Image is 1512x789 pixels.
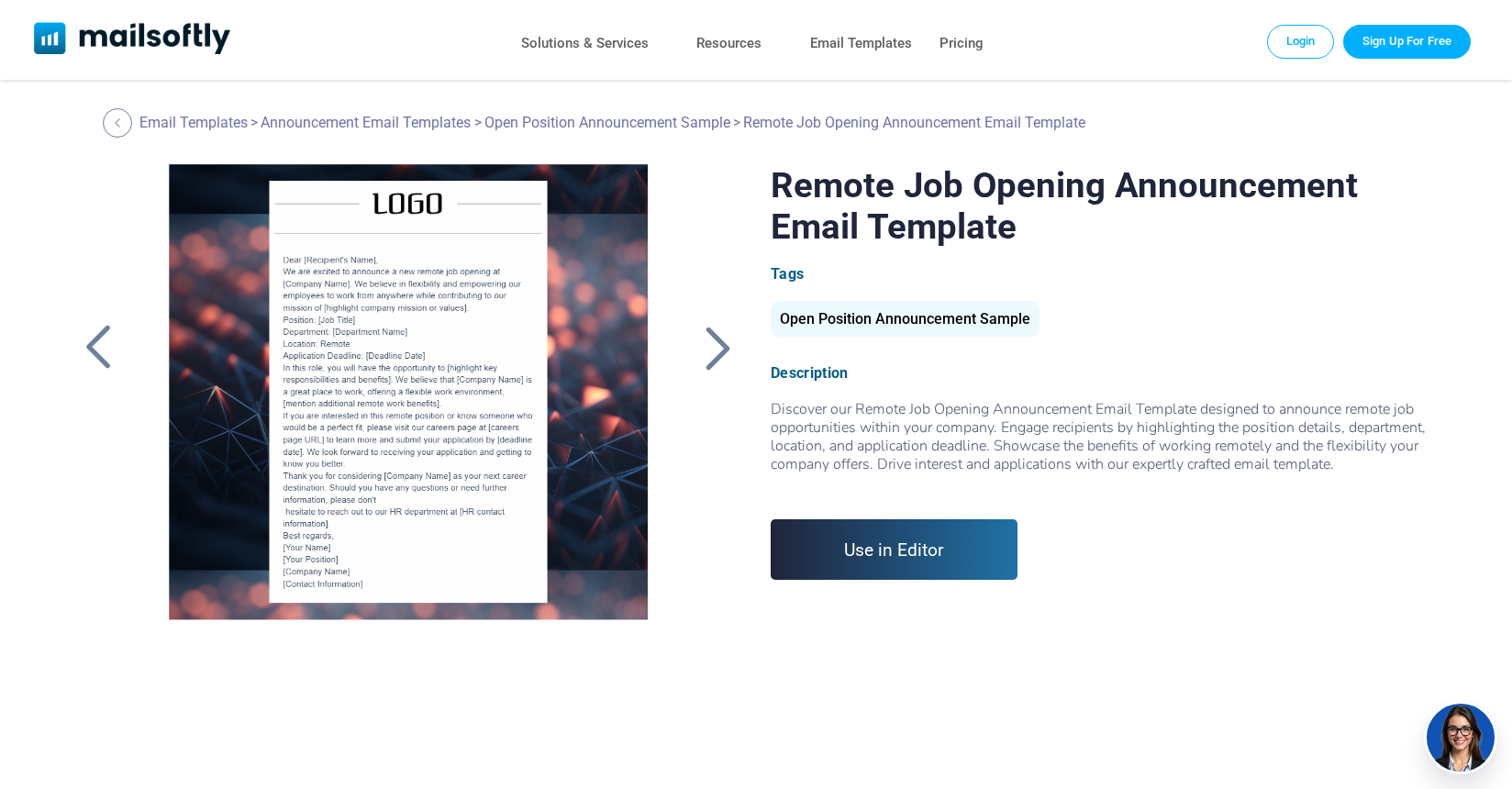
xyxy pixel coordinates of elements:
a: Use in Editor [771,519,1017,580]
a: Trial [1343,25,1471,58]
div: Open Position Announcement Sample [771,301,1039,337]
div: Description [771,364,1437,382]
a: Email Templates [810,30,912,57]
a: Resources [696,30,762,57]
a: Back [75,324,121,372]
a: Login [1267,25,1335,58]
a: Back [695,324,741,372]
a: Remote Job Opening Announcement Email Template [142,164,674,623]
a: Solutions & Services [521,30,649,57]
a: Pricing [939,30,984,57]
a: Back [103,108,137,138]
a: Open Position Announcement Sample [484,114,730,131]
a: Mailsoftly [34,22,231,58]
a: Email Templates [139,114,248,131]
div: Tags [771,265,1437,283]
a: Announcement Email Templates [261,114,471,131]
span: Discover our Remote Job Opening Announcement Email Template designed to announce remote job oppor... [771,399,1426,474]
h1: Remote Job Opening Announcement Email Template [771,164,1437,247]
a: Open Position Announcement Sample [771,317,1039,326]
